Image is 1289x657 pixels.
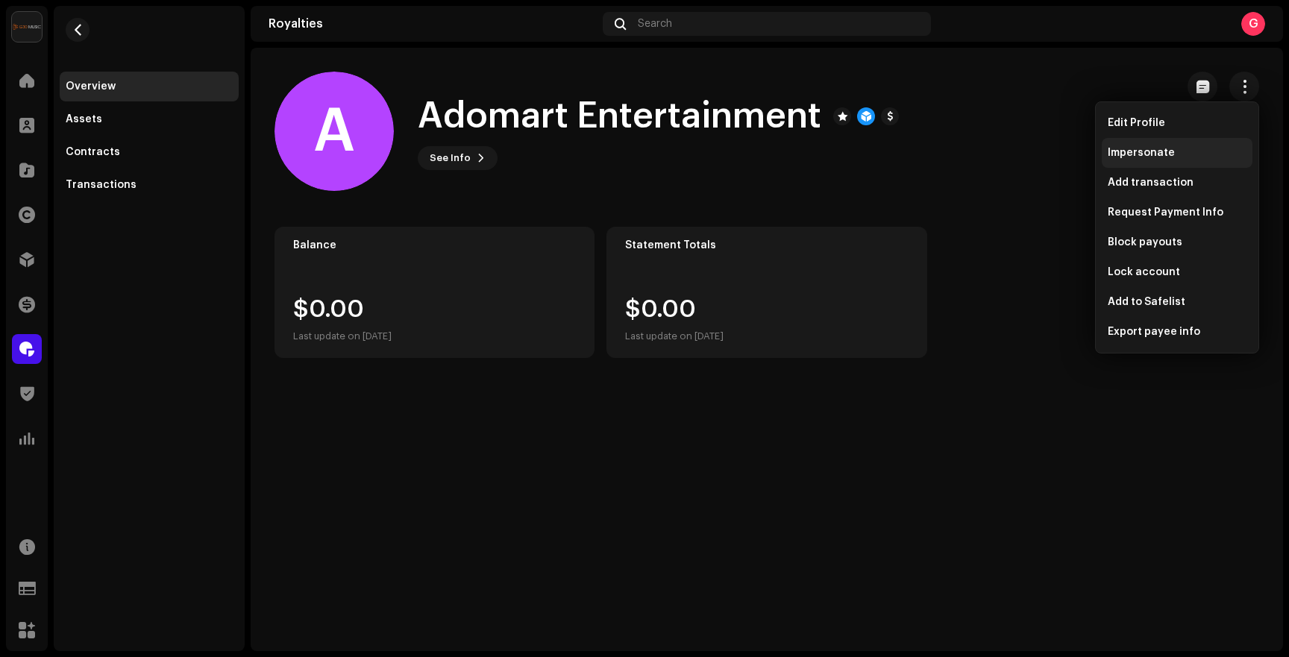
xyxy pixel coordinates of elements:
[430,143,471,173] span: See Info
[1108,296,1185,308] span: Add to Safelist
[66,81,116,92] div: Overview
[66,146,120,158] div: Contracts
[275,72,394,191] div: A
[60,104,239,134] re-m-nav-item: Assets
[1108,236,1182,248] span: Block payouts
[1108,266,1180,278] span: Lock account
[1108,326,1200,338] span: Export payee info
[60,137,239,167] re-m-nav-item: Contracts
[1108,207,1223,219] span: Request Payment Info
[293,239,576,251] div: Balance
[1108,117,1165,129] span: Edit Profile
[293,327,392,345] div: Last update on [DATE]
[1108,147,1175,159] span: Impersonate
[12,12,42,42] img: 0c83fa6b-fe7a-4d9f-997f-5ab2fec308a3
[606,227,926,358] re-o-card-value: Statement Totals
[1241,12,1265,36] div: G
[418,92,821,140] h1: Adomart Entertainment
[269,18,597,30] div: Royalties
[418,146,498,170] button: See Info
[66,179,137,191] div: Transactions
[625,239,908,251] div: Statement Totals
[638,18,672,30] span: Search
[1108,177,1194,189] span: Add transaction
[60,72,239,101] re-m-nav-item: Overview
[66,113,102,125] div: Assets
[275,227,595,358] re-o-card-value: Balance
[625,327,724,345] div: Last update on [DATE]
[60,170,239,200] re-m-nav-item: Transactions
